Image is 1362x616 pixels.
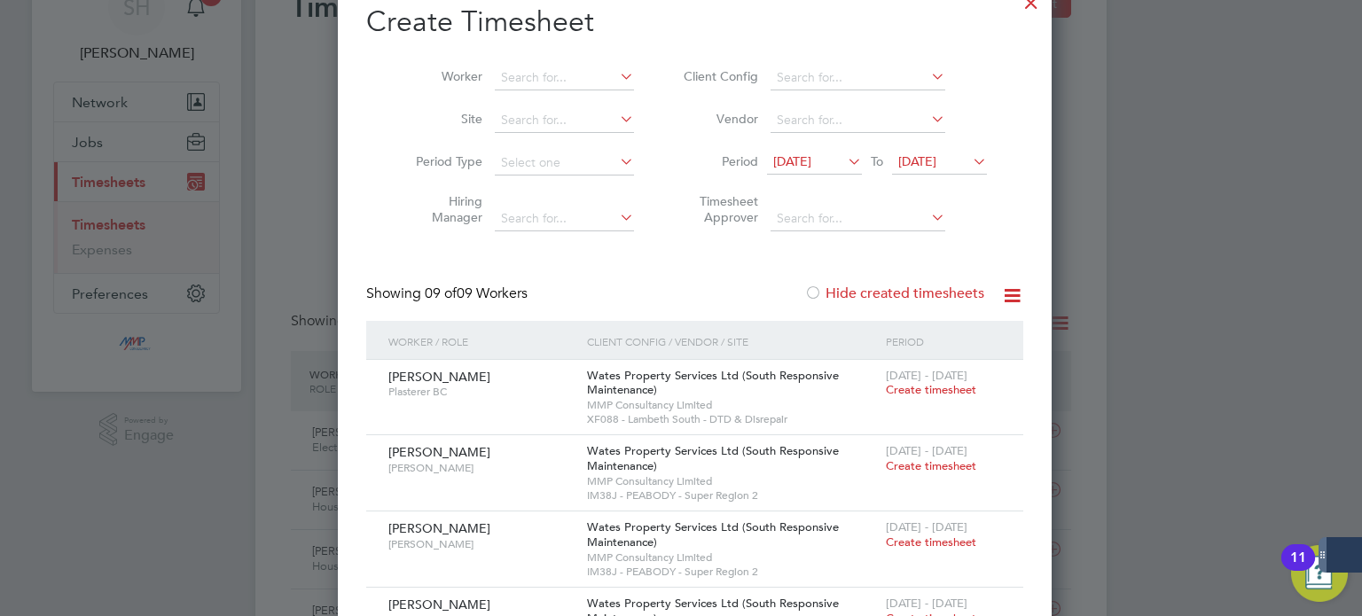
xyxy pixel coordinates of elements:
label: Hide created timesheets [804,285,984,302]
span: IM38J - PEABODY - Super Region 2 [587,488,876,503]
div: Client Config / Vendor / Site [583,321,881,362]
span: [DATE] - [DATE] [886,443,967,458]
span: Wates Property Services Ltd (South Responsive Maintenance) [587,443,839,473]
span: Create timesheet [886,382,976,397]
span: [PERSON_NAME] [388,461,574,475]
span: [DATE] - [DATE] [886,519,967,534]
span: 09 of [425,285,457,302]
label: Site [403,111,482,127]
label: Hiring Manager [403,193,482,225]
span: [DATE] - [DATE] [886,596,967,611]
input: Search for... [495,207,634,231]
span: Plasterer BC [388,385,574,399]
span: [PERSON_NAME] [388,597,490,612]
span: IM38J - PEABODY - Super Region 2 [587,565,876,579]
span: [PERSON_NAME] [388,444,490,460]
label: Worker [403,68,482,84]
h2: Create Timesheet [366,4,1023,41]
span: [PERSON_NAME] [388,537,574,551]
div: Worker / Role [384,321,583,362]
span: 09 Workers [425,285,528,302]
span: [DATE] [773,153,811,169]
label: Period Type [403,153,482,169]
span: [DATE] [898,153,936,169]
input: Search for... [771,207,945,231]
span: MMP Consultancy Limited [587,398,876,412]
span: Wates Property Services Ltd (South Responsive Maintenance) [587,368,839,398]
span: Wates Property Services Ltd (South Responsive Maintenance) [587,519,839,550]
span: [PERSON_NAME] [388,520,490,536]
label: Timesheet Approver [678,193,758,225]
div: Showing [366,285,531,303]
label: Vendor [678,111,758,127]
label: Period [678,153,758,169]
span: MMP Consultancy Limited [587,550,876,565]
div: 11 [1290,558,1306,581]
div: Period [881,321,1006,362]
span: XF088 - Lambeth South - DTD & Disrepair [587,412,876,426]
input: Search for... [495,66,634,90]
input: Search for... [771,66,945,90]
span: Create timesheet [886,534,976,550]
label: Client Config [678,68,758,84]
input: Search for... [771,108,945,133]
span: [PERSON_NAME] [388,369,490,385]
button: Open Resource Center, 11 new notifications [1291,545,1348,602]
span: To [865,150,888,173]
span: Create timesheet [886,458,976,473]
span: [DATE] - [DATE] [886,368,967,383]
span: MMP Consultancy Limited [587,474,876,488]
input: Search for... [495,108,634,133]
input: Select one [495,151,634,175]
